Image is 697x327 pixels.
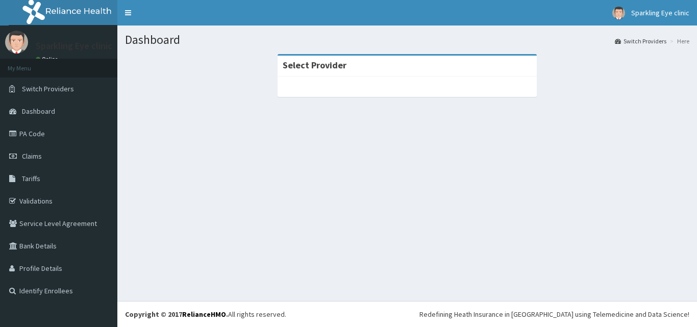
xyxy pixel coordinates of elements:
strong: Select Provider [283,59,346,71]
span: Tariffs [22,174,40,183]
img: User Image [5,31,28,54]
footer: All rights reserved. [117,301,697,327]
span: Sparkling Eye clinic [631,8,689,17]
a: Switch Providers [615,37,666,45]
li: Here [667,37,689,45]
span: Claims [22,152,42,161]
a: Online [36,56,60,63]
strong: Copyright © 2017 . [125,310,228,319]
h1: Dashboard [125,33,689,46]
img: User Image [612,7,625,19]
span: Dashboard [22,107,55,116]
div: Redefining Heath Insurance in [GEOGRAPHIC_DATA] using Telemedicine and Data Science! [419,309,689,319]
p: Sparkling Eye clinic [36,41,112,51]
span: Switch Providers [22,84,74,93]
a: RelianceHMO [182,310,226,319]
